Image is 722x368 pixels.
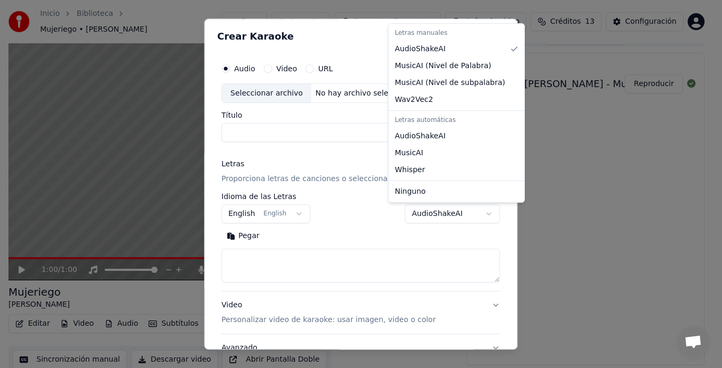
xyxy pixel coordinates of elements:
[395,44,446,54] span: AudioShakeAI
[395,78,505,88] span: MusicAI ( Nivel de subpalabra )
[391,26,522,41] div: Letras manuales
[395,61,492,71] span: MusicAI ( Nivel de Palabra )
[391,113,522,128] div: Letras automáticas
[395,186,425,197] span: Ninguno
[395,95,433,105] span: Wav2Vec2
[395,131,446,141] span: AudioShakeAI
[395,148,423,158] span: MusicAI
[395,165,425,175] span: Whisper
